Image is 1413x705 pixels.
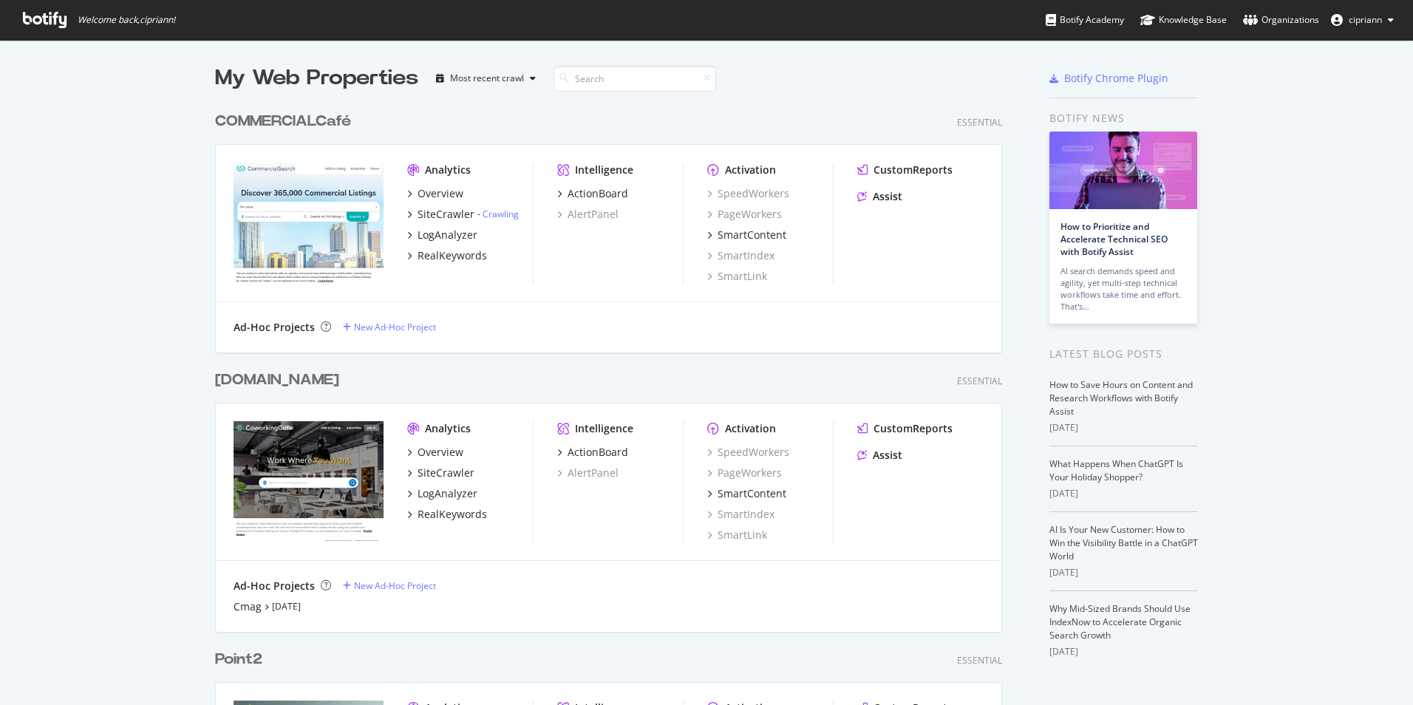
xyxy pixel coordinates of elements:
[407,507,487,522] a: RealKeywords
[234,579,315,593] div: Ad-Hoc Projects
[215,369,345,391] a: [DOMAIN_NAME]
[1046,13,1124,27] div: Botify Academy
[234,163,384,282] img: commercialsearch.com
[234,421,384,541] img: coworkingcafe.com
[418,445,463,460] div: Overview
[1060,265,1186,313] div: AI search demands speed and agility, yet multi-step technical workflows take time and effort. Tha...
[418,466,474,480] div: SiteCrawler
[477,208,519,220] div: -
[407,207,519,222] a: SiteCrawler- Crawling
[215,111,351,132] div: COMMERCIALCafé
[354,321,436,333] div: New Ad-Hoc Project
[407,466,474,480] a: SiteCrawler
[418,248,487,263] div: RealKeywords
[707,248,774,263] a: SmartIndex
[707,466,782,480] a: PageWorkers
[418,507,487,522] div: RealKeywords
[1049,71,1168,86] a: Botify Chrome Plugin
[568,445,628,460] div: ActionBoard
[707,207,782,222] a: PageWorkers
[234,599,262,614] div: Cmag
[354,579,436,592] div: New Ad-Hoc Project
[215,111,357,132] a: COMMERCIALCafé
[575,163,633,177] div: Intelligence
[234,320,315,335] div: Ad-Hoc Projects
[575,421,633,436] div: Intelligence
[707,228,786,242] a: SmartContent
[343,579,436,592] a: New Ad-Hoc Project
[407,186,463,201] a: Overview
[215,369,339,391] div: [DOMAIN_NAME]
[554,66,716,92] input: Search
[215,649,268,670] a: Point2
[1049,645,1198,658] div: [DATE]
[857,421,953,436] a: CustomReports
[1060,220,1168,258] a: How to Prioritize and Accelerate Technical SEO with Botify Assist
[1049,378,1193,418] a: How to Save Hours on Content and Research Workflows with Botify Assist
[407,248,487,263] a: RealKeywords
[1049,110,1198,126] div: Botify news
[725,163,776,177] div: Activation
[418,486,477,501] div: LogAnalyzer
[1049,346,1198,362] div: Latest Blog Posts
[425,163,471,177] div: Analytics
[1049,566,1198,579] div: [DATE]
[215,649,262,670] div: Point2
[215,64,418,93] div: My Web Properties
[407,228,477,242] a: LogAnalyzer
[1049,523,1198,562] a: AI Is Your New Customer: How to Win the Visibility Battle in a ChatGPT World
[1049,421,1198,435] div: [DATE]
[78,14,175,26] span: Welcome back, cipriann !
[407,486,477,501] a: LogAnalyzer
[343,321,436,333] a: New Ad-Hoc Project
[1049,457,1183,483] a: What Happens When ChatGPT Is Your Holiday Shopper?
[568,186,628,201] div: ActionBoard
[957,375,1002,387] div: Essential
[725,421,776,436] div: Activation
[407,445,463,460] a: Overview
[873,189,902,204] div: Assist
[957,654,1002,667] div: Essential
[418,186,463,201] div: Overview
[483,208,519,220] a: Crawling
[1049,487,1198,500] div: [DATE]
[873,448,902,463] div: Assist
[707,186,789,201] a: SpeedWorkers
[418,207,474,222] div: SiteCrawler
[272,600,301,613] a: [DATE]
[707,507,774,522] a: SmartIndex
[1243,13,1319,27] div: Organizations
[874,421,953,436] div: CustomReports
[857,448,902,463] a: Assist
[707,528,767,542] a: SmartLink
[707,445,789,460] a: SpeedWorkers
[557,445,628,460] a: ActionBoard
[450,74,524,83] div: Most recent crawl
[707,486,786,501] a: SmartContent
[1049,132,1197,209] img: How to Prioritize and Accelerate Technical SEO with Botify Assist
[1064,71,1168,86] div: Botify Chrome Plugin
[874,163,953,177] div: CustomReports
[1140,13,1227,27] div: Knowledge Base
[557,466,619,480] a: AlertPanel
[557,186,628,201] a: ActionBoard
[718,486,786,501] div: SmartContent
[718,228,786,242] div: SmartContent
[425,421,471,436] div: Analytics
[418,228,477,242] div: LogAnalyzer
[557,207,619,222] a: AlertPanel
[957,116,1002,129] div: Essential
[1349,13,1382,26] span: cipriann
[430,67,542,90] button: Most recent crawl
[1049,602,1191,641] a: Why Mid-Sized Brands Should Use IndexNow to Accelerate Organic Search Growth
[857,163,953,177] a: CustomReports
[707,269,767,284] a: SmartLink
